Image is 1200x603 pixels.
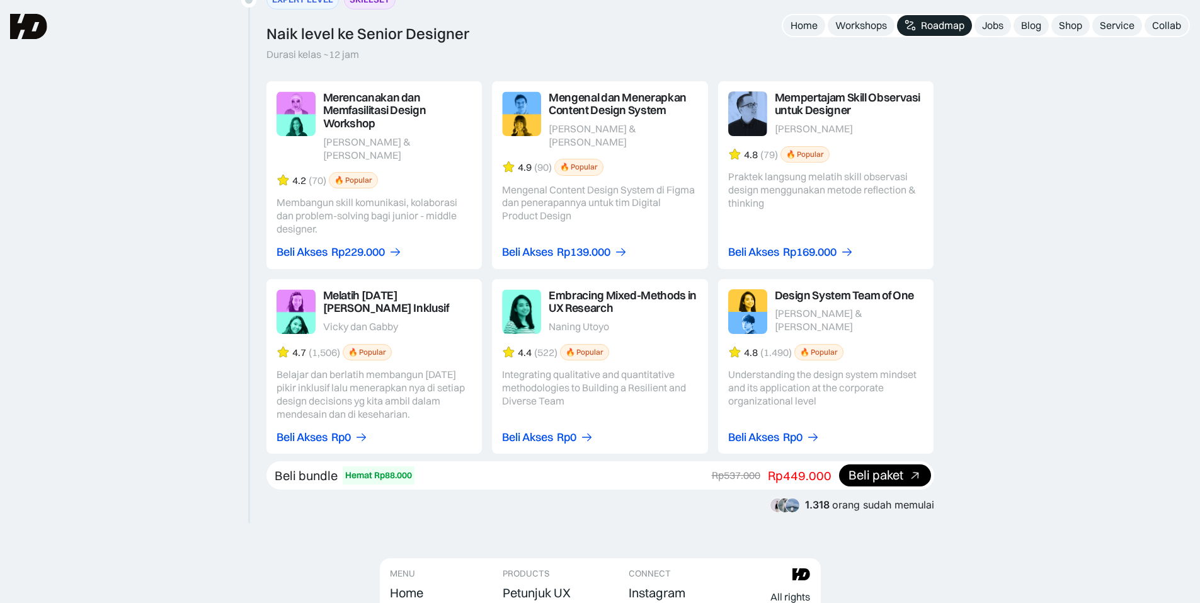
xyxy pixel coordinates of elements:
[897,15,972,36] a: Roadmap
[982,19,1003,32] div: Jobs
[783,431,803,444] div: Rp0
[503,585,571,600] div: Petunjuk UX
[1145,15,1189,36] a: Collab
[345,469,412,482] div: Hemat Rp88.000
[277,246,402,259] a: Beli AksesRp229.000
[828,15,894,36] a: Workshops
[557,431,576,444] div: Rp0
[277,431,328,444] div: Beli Akses
[1014,15,1049,36] a: Blog
[277,246,328,259] div: Beli Akses
[629,584,685,602] a: Instagram
[805,498,830,511] span: 1.318
[728,431,820,444] a: Beli AksesRp0
[275,468,338,484] div: Beli bundle
[390,584,423,602] a: Home
[835,19,887,32] div: Workshops
[502,431,593,444] a: Beli AksesRp0
[390,568,415,579] div: MENU
[1152,19,1181,32] div: Collab
[1092,15,1142,36] a: Service
[277,431,368,444] a: Beli AksesRp0
[974,15,1011,36] a: Jobs
[791,19,818,32] div: Home
[390,585,423,600] div: Home
[629,585,685,600] div: Instagram
[849,469,903,482] div: Beli paket
[728,246,854,259] a: Beli AksesRp169.000
[502,246,553,259] div: Beli Akses
[557,246,610,259] div: Rp139.000
[502,431,553,444] div: Beli Akses
[266,461,934,490] a: Beli bundleHemat Rp88.000Rp537.000Rp449.000Beli paket
[629,568,671,579] div: CONNECT
[712,469,760,482] div: Rp537.000
[266,25,469,43] div: Naik level ke Senior Designer
[805,499,934,511] div: orang sudah memulai
[503,584,571,602] a: Petunjuk UX
[768,468,831,484] div: Rp449.000
[728,431,779,444] div: Beli Akses
[921,19,964,32] div: Roadmap
[331,246,385,259] div: Rp229.000
[1021,19,1041,32] div: Blog
[783,15,825,36] a: Home
[502,246,627,259] a: Beli AksesRp139.000
[728,246,779,259] div: Beli Akses
[503,568,549,579] div: PRODUCTS
[331,431,351,444] div: Rp0
[1100,19,1134,32] div: Service
[783,246,837,259] div: Rp169.000
[1059,19,1082,32] div: Shop
[266,48,359,61] div: Durasi kelas ~12 jam
[1051,15,1090,36] a: Shop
